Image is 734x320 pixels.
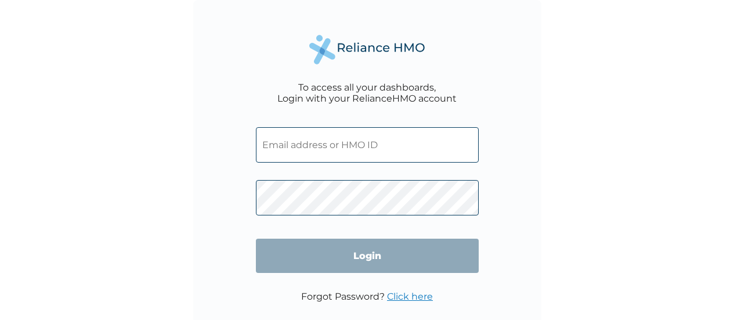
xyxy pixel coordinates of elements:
input: Login [256,239,479,273]
p: Forgot Password? [301,291,433,302]
div: To access all your dashboards, Login with your RelianceHMO account [277,82,457,104]
img: Reliance Health's Logo [309,35,425,64]
a: Click here [387,291,433,302]
input: Email address or HMO ID [256,127,479,163]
